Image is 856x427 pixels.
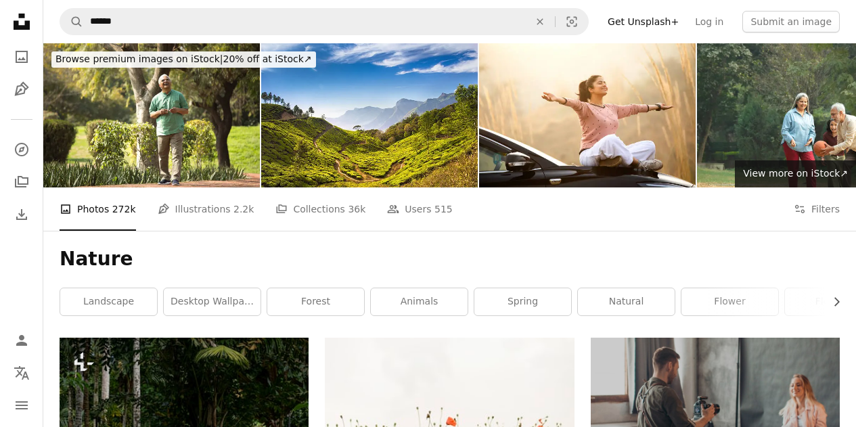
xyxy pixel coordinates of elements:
[233,202,254,217] span: 2.2k
[275,187,365,231] a: Collections 36k
[60,9,83,35] button: Search Unsplash
[578,288,675,315] a: natural
[43,43,324,76] a: Browse premium images on iStock|20% off at iStock↗
[794,187,840,231] button: Filters
[742,11,840,32] button: Submit an image
[51,51,316,68] div: 20% off at iStock ↗
[434,202,453,217] span: 515
[8,201,35,228] a: Download History
[8,392,35,419] button: Menu
[824,288,840,315] button: scroll list to the right
[55,53,223,64] span: Browse premium images on iStock |
[371,288,468,315] a: animals
[681,288,778,315] a: flower
[600,11,687,32] a: Get Unsplash+
[735,160,856,187] a: View more on iStock↗
[164,288,261,315] a: desktop wallpaper
[474,288,571,315] a: spring
[387,187,452,231] a: Users 515
[8,168,35,196] a: Collections
[556,9,588,35] button: Visual search
[158,187,254,231] a: Illustrations 2.2k
[687,11,731,32] a: Log in
[43,43,260,187] img: Thoughtful senior man walking at park
[8,359,35,386] button: Language
[8,76,35,103] a: Illustrations
[267,288,364,315] a: forest
[60,247,840,271] h1: Nature
[525,9,555,35] button: Clear
[348,202,365,217] span: 36k
[325,414,574,426] a: orange flowers
[743,168,848,179] span: View more on iStock ↗
[261,43,478,187] img: Tea Plantations
[60,8,589,35] form: Find visuals sitewide
[60,288,157,315] a: landscape
[8,43,35,70] a: Photos
[479,43,696,187] img: Smiling woman with arms outstretched sitting on car
[8,327,35,354] a: Log in / Sign up
[8,136,35,163] a: Explore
